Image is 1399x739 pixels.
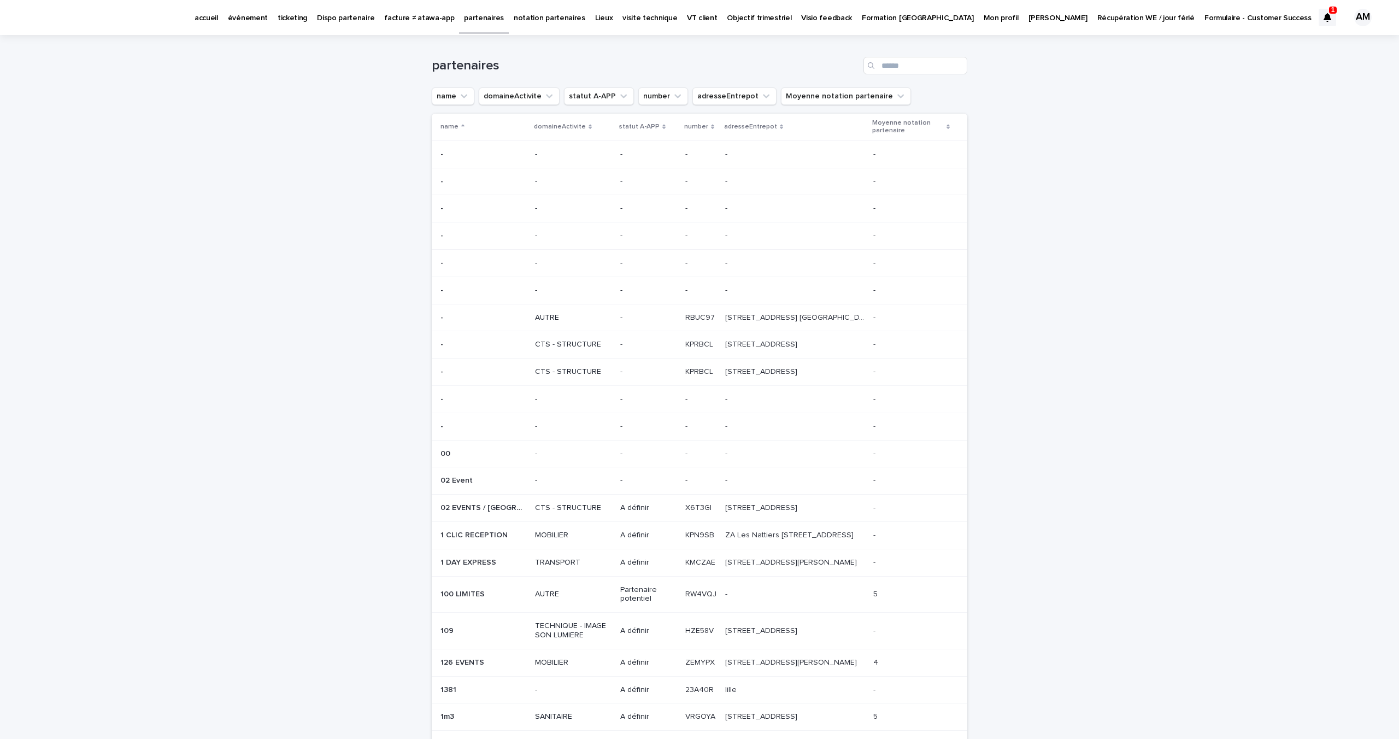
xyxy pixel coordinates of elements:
[432,440,967,467] tr: 0000 ---- -- --
[873,656,880,667] p: 4
[724,121,777,133] p: adresseEntrepot
[725,624,800,636] p: [STREET_ADDRESS]
[535,476,612,485] p: -
[873,556,878,567] p: -
[535,590,612,599] p: AUTRE
[535,367,612,377] p: CTS - STRUCTURE
[432,495,967,522] tr: 02 EVENTS / [GEOGRAPHIC_DATA] DECO02 EVENTS / [GEOGRAPHIC_DATA] DECO CTS - STRUCTUREA définirX6T3...
[863,57,967,74] input: Search
[620,150,677,159] p: -
[685,588,719,599] p: RW4VQJ
[685,202,690,213] p: -
[685,229,690,241] p: -
[535,531,612,540] p: MOBILIER
[873,311,878,322] p: -
[440,202,445,213] p: -
[620,476,677,485] p: -
[620,558,677,567] p: A définir
[725,311,867,322] p: [STREET_ADDRESS] [GEOGRAPHIC_DATA]
[535,422,612,431] p: -
[873,365,878,377] p: -
[725,392,730,404] p: -
[685,420,690,431] p: -
[685,683,716,695] p: 23A40R
[725,529,856,540] p: ZA Les Nattiers 4 impasse Les Nattiers, 17610 Chaniers
[432,277,967,304] tr: -- ---- -- --
[535,558,612,567] p: TRANSPORT
[432,676,967,703] tr: 13811381 -A définir23A40R23A40R lillelille --
[535,621,612,640] p: TECHNIQUE - IMAGE SON LUMIERE
[432,87,474,105] button: name
[432,168,967,195] tr: -- ---- -- --
[725,202,730,213] p: -
[725,656,859,667] p: 126 avenue du Général Leclerc - 93500 Pantin
[535,340,612,349] p: CTS - STRUCTURE
[725,447,730,459] p: -
[638,87,688,105] button: number
[620,259,677,268] p: -
[873,683,878,695] p: -
[873,202,878,213] p: -
[872,117,944,137] p: Moyenne notation partenaire
[725,501,800,513] p: 90 RUE DE LA COURPILLERE 69800 SAINT PRIEST
[725,710,800,722] p: [STREET_ADDRESS]
[535,204,612,213] p: -
[725,365,800,377] p: [STREET_ADDRESS]
[685,447,690,459] p: -
[440,474,475,485] p: 02 Event
[440,365,445,377] p: -
[685,624,716,636] p: HZE58V
[432,249,967,277] tr: -- ---- -- --
[432,195,967,222] tr: -- ---- -- --
[440,556,498,567] p: 1 DAY EXPRESS
[620,231,677,241] p: -
[432,576,967,613] tr: 100 LIMITES100 LIMITES AUTREPartenaire potentielRW4VQJRW4VQJ -- 55
[1354,9,1372,26] div: AM
[685,656,717,667] p: ZEMYPX
[685,501,714,513] p: X6T3GI
[620,313,677,322] p: -
[873,256,878,268] p: -
[440,256,445,268] p: -
[873,529,878,540] p: -
[685,256,690,268] p: -
[440,229,445,241] p: -
[620,658,677,667] p: A définir
[873,338,878,349] p: -
[535,259,612,268] p: -
[725,338,800,349] p: [STREET_ADDRESS]
[725,556,859,567] p: 10, rue Olivier de Serres - 44119 GRANDCHAMP DES FONTAINES
[535,177,612,186] p: -
[620,685,677,695] p: A définir
[873,501,878,513] p: -
[620,531,677,540] p: A définir
[620,177,677,186] p: -
[535,503,612,513] p: CTS - STRUCTURE
[535,231,612,241] p: -
[620,204,677,213] p: -
[432,385,967,413] tr: -- ---- -- --
[725,284,730,295] p: -
[440,710,456,722] p: 1m3
[440,284,445,295] p: -
[873,474,878,485] p: -
[1331,6,1335,14] p: 1
[535,712,612,722] p: SANITAIRE
[692,87,777,105] button: adresseEntrepot
[781,87,911,105] button: Moyenne notation partenaire
[685,311,717,322] p: RBUC97
[873,284,878,295] p: -
[535,685,612,695] p: -
[440,148,445,159] p: -
[432,467,967,495] tr: 02 Event02 Event ---- -- --
[440,683,459,695] p: 1381
[725,474,730,485] p: -
[535,150,612,159] p: -
[432,140,967,168] tr: -- ---- -- --
[873,624,878,636] p: -
[440,175,445,186] p: -
[535,395,612,404] p: -
[432,304,967,331] tr: -- AUTRE-RBUC97RBUC97 [STREET_ADDRESS] [GEOGRAPHIC_DATA][STREET_ADDRESS] [GEOGRAPHIC_DATA] --
[685,556,718,567] p: KMCZAE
